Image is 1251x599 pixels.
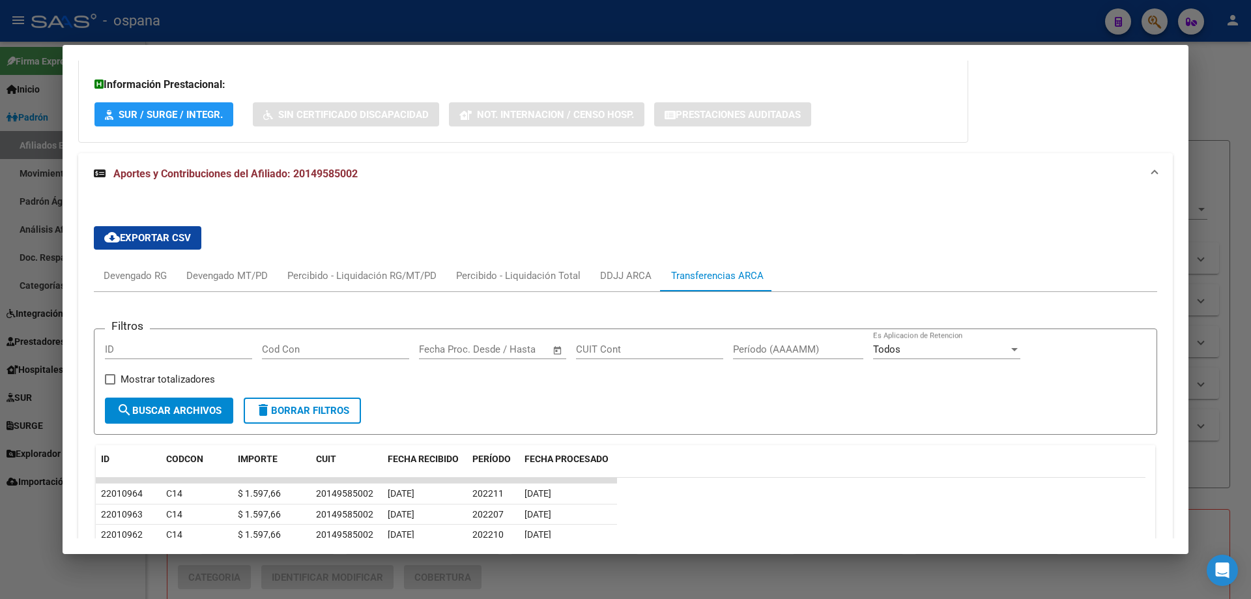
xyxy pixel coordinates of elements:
span: FECHA PROCESADO [525,454,609,464]
div: 20149585002 [316,507,373,522]
span: IMPORTE [238,454,278,464]
span: Prestaciones Auditadas [676,109,801,121]
datatable-header-cell: FECHA PROCESADO [519,445,617,488]
span: Mostrar totalizadores [121,372,215,387]
mat-expansion-panel-header: Aportes y Contribuciones del Afiliado: 20149585002 [78,153,1173,195]
datatable-header-cell: IMPORTE [233,445,311,488]
span: 22010963 [101,509,143,519]
span: [DATE] [388,509,414,519]
span: Exportar CSV [104,232,191,244]
span: 22010964 [101,488,143,499]
datatable-header-cell: PERÍODO [467,445,519,488]
span: FECHA RECIBIDO [388,454,459,464]
input: Fecha inicio [419,343,472,355]
div: Open Intercom Messenger [1207,555,1238,586]
span: C14 [166,488,182,499]
span: CUIT [316,454,336,464]
button: SUR / SURGE / INTEGR. [94,102,233,126]
div: 20149585002 [316,527,373,542]
span: 22010962 [101,529,143,540]
div: Percibido - Liquidación Total [456,269,581,283]
span: PERÍODO [472,454,511,464]
div: 20149585002 [316,486,373,501]
div: Percibido - Liquidación RG/MT/PD [287,269,437,283]
datatable-header-cell: CODCON [161,445,207,488]
span: ID [101,454,109,464]
h3: Filtros [105,319,150,333]
span: Borrar Filtros [255,405,349,416]
datatable-header-cell: FECHA RECIBIDO [382,445,467,488]
span: [DATE] [388,488,414,499]
span: [DATE] [525,529,551,540]
button: Prestaciones Auditadas [654,102,811,126]
div: DDJJ ARCA [600,269,652,283]
button: Not. Internacion / Censo Hosp. [449,102,644,126]
input: Fecha fin [483,343,547,355]
span: $ 1.597,66 [238,509,281,519]
span: $ 1.597,66 [238,488,281,499]
span: Todos [873,343,900,355]
datatable-header-cell: CUIT [311,445,382,488]
span: CODCON [166,454,203,464]
span: [DATE] [388,529,414,540]
span: [DATE] [525,488,551,499]
h3: Información Prestacional: [94,77,952,93]
div: Devengado MT/PD [186,269,268,283]
mat-icon: cloud_download [104,229,120,245]
span: $ 1.597,66 [238,529,281,540]
mat-icon: delete [255,402,271,418]
span: [DATE] [525,509,551,519]
mat-icon: search [117,402,132,418]
div: Devengado RG [104,269,167,283]
span: Aportes y Contribuciones del Afiliado: 20149585002 [113,168,358,180]
span: C14 [166,529,182,540]
button: Buscar Archivos [105,398,233,424]
button: Sin Certificado Discapacidad [253,102,439,126]
span: Sin Certificado Discapacidad [278,109,429,121]
span: Not. Internacion / Censo Hosp. [477,109,634,121]
span: Buscar Archivos [117,405,222,416]
div: Transferencias ARCA [671,269,764,283]
span: 202210 [472,529,504,540]
span: SUR / SURGE / INTEGR. [119,109,223,121]
span: 202207 [472,509,504,519]
span: 202211 [472,488,504,499]
button: Borrar Filtros [244,398,361,424]
span: C14 [166,509,182,519]
datatable-header-cell: ID [96,445,161,488]
button: Exportar CSV [94,226,201,250]
button: Open calendar [551,343,566,358]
